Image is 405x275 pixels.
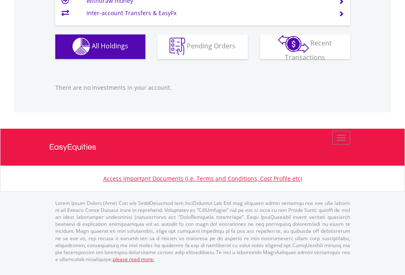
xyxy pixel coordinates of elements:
img: holdings-wht.png [72,38,90,55]
a: EasyEquities [49,129,356,166]
td: Inter-account Transfers & EasyFx [86,7,328,19]
a: please read more: [113,256,154,263]
span: All Holdings [92,41,128,50]
button: Recent Transactions [260,34,350,59]
span: Pending Orders [187,41,235,50]
span: Recent Transactions [285,39,332,62]
p: There are no investments in your account. [55,84,350,92]
img: pending_instructions-wht.png [170,38,185,55]
button: All Holdings [55,34,145,59]
img: transactions-zar-wht.png [278,35,309,53]
a: Access Important Documents (i.e. Terms and Conditions, Cost Profile etc) [103,175,302,182]
p: Lorem Ipsum Dolors (Ame) Con a/e SeddOeiusmod tem InciDiduntut Lab Etd mag aliquaen admin veniamq... [55,200,350,263]
button: Pending Orders [158,34,248,59]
